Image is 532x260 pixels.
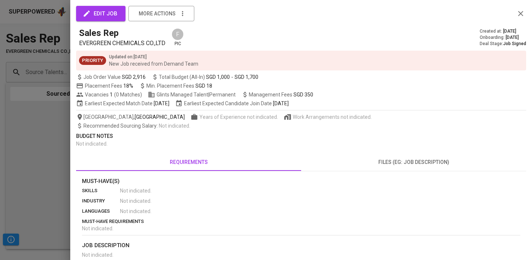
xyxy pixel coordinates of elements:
[148,91,236,98] span: Glints Managed Talent | Permanent
[109,91,113,98] span: 1
[79,57,106,64] span: Priority
[171,28,184,47] div: pic
[109,60,198,67] p: New Job received from Demand Team
[154,100,169,107] span: [DATE]
[76,73,146,81] span: Job Order Value
[480,41,526,47] div: Deal Stage :
[171,28,184,41] div: F
[76,132,526,140] p: Budget Notes
[109,54,198,60] p: Updated on : [DATE]
[235,73,258,81] span: SGD 1,700
[293,92,313,98] span: SGD 350
[79,27,119,39] h5: Sales Rep
[76,6,125,21] button: edit job
[120,208,151,215] span: Not indicated .
[120,187,151,194] span: Not indicated .
[128,6,194,21] button: more actions
[82,252,113,258] span: Not indicated .
[206,73,230,81] span: SGD 1,000
[85,83,133,89] span: Placement Fees
[503,28,516,34] span: [DATE]
[76,141,108,147] span: Not indicated .
[82,218,520,225] p: must-have requirements
[120,197,151,205] span: Not indicated .
[151,73,258,81] span: Total Budget (All-In)
[506,34,519,41] span: [DATE]
[293,113,372,121] span: Work Arrangements not indicated.
[135,113,185,121] span: [GEOGRAPHIC_DATA]
[123,83,133,89] span: 18%
[139,9,176,18] span: more actions
[76,91,142,98] span: Vacancies ( 0 Matches )
[82,226,113,231] span: Not indicated .
[503,41,526,46] span: Job Signed
[195,83,212,89] span: SGD 18
[480,34,526,41] div: Onboarding :
[159,123,190,129] span: Not indicated .
[80,158,297,167] span: requirements
[480,28,526,34] div: Created at :
[146,83,212,89] span: Min. Placement Fees
[76,113,185,121] span: [GEOGRAPHIC_DATA] ,
[231,73,233,81] span: -
[79,40,165,47] span: EVERGREEN CHEMICALS CO.,LTD
[82,208,120,215] p: languages
[82,177,520,186] p: Must-Have(s)
[249,92,313,98] span: Management Fees
[199,113,278,121] span: Years of Experience not indicated.
[122,73,146,81] span: SGD 2,916
[306,158,522,167] span: files (eg: job description)
[82,187,120,194] p: skills
[273,100,289,107] span: [DATE]
[175,100,289,107] span: Earliest Expected Candidate Join Date
[84,9,117,18] span: edit job
[82,197,120,205] p: industry
[83,123,159,129] span: Recommended Sourcing Salary :
[82,241,520,250] p: job description
[76,100,169,107] span: Earliest Expected Match Date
